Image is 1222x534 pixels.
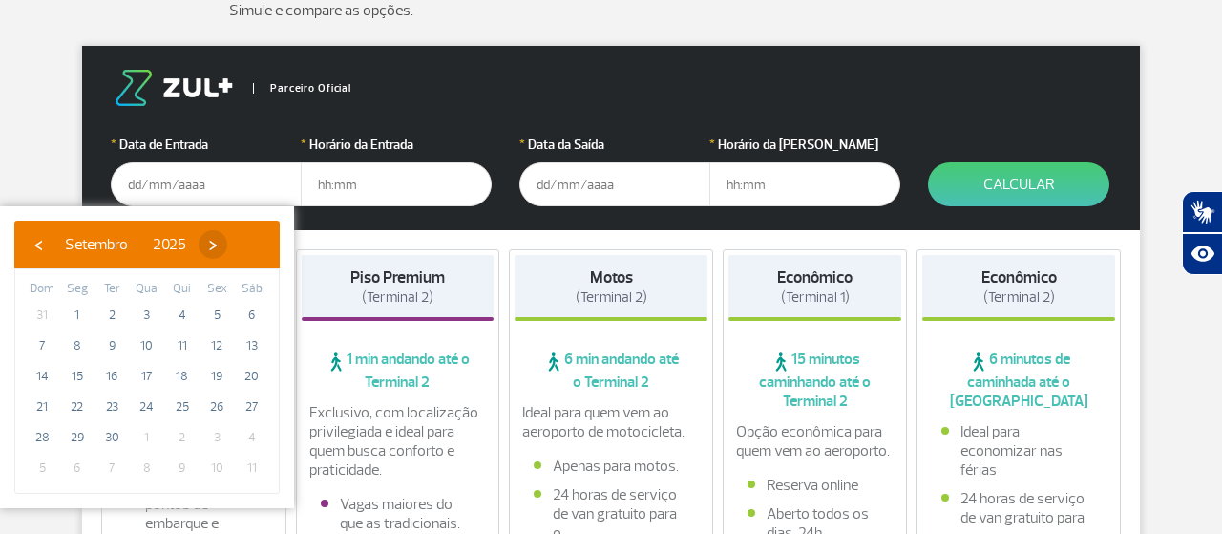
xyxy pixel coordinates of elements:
[62,361,93,392] span: 15
[301,135,492,155] label: Horário da Entrada
[1182,233,1222,275] button: Abrir recursos assistivos.
[153,235,186,254] span: 2025
[167,361,198,392] span: 18
[96,361,127,392] span: 16
[237,361,267,392] span: 20
[95,279,130,300] th: weekday
[253,83,351,94] span: Parceiro Oficial
[96,453,127,483] span: 7
[519,135,710,155] label: Data da Saída
[522,403,700,441] p: Ideal para quem vem ao aeroporto de motocicleta.
[350,267,445,288] strong: Piso Premium
[96,392,127,422] span: 23
[1182,191,1222,233] button: Abrir tradutor de língua de sinais.
[199,230,227,259] button: ›
[234,279,269,300] th: weekday
[309,403,487,480] p: Exclusivo, com localização privilegiada e ideal para quem busca conforto e praticidade.
[25,279,60,300] th: weekday
[164,279,200,300] th: weekday
[321,495,475,533] li: Vagas maiores do que as tradicionais.
[140,230,199,259] button: 2025
[27,361,57,392] span: 14
[65,235,128,254] span: Setembro
[201,361,232,392] span: 19
[132,300,162,331] span: 3
[62,331,93,361] span: 8
[237,392,267,422] span: 27
[534,457,688,476] li: Apenas para motos.
[111,162,302,206] input: dd/mm/aaaa
[27,392,57,422] span: 21
[709,162,900,206] input: hh:mm
[27,331,57,361] span: 7
[62,300,93,331] span: 1
[728,350,902,411] span: 15 minutos caminhando até o Terminal 2
[201,300,232,331] span: 5
[941,422,1096,480] li: Ideal para economizar nas férias
[132,392,162,422] span: 24
[922,350,1115,411] span: 6 minutos de caminhada até o [GEOGRAPHIC_DATA]
[928,162,1109,206] button: Calcular
[237,422,267,453] span: 4
[301,162,492,206] input: hh:mm
[132,361,162,392] span: 17
[519,162,710,206] input: dd/mm/aaaa
[167,453,198,483] span: 9
[1182,191,1222,275] div: Plugin de acessibilidade da Hand Talk.
[27,422,57,453] span: 28
[201,453,232,483] span: 10
[53,230,140,259] button: Setembro
[24,232,227,251] bs-datepicker-navigation-view: ​ ​ ​
[27,300,57,331] span: 31
[981,267,1057,288] strong: Econômico
[167,422,198,453] span: 2
[167,331,198,361] span: 11
[576,288,647,307] span: (Terminal 2)
[777,267,853,288] strong: Econômico
[96,331,127,361] span: 9
[62,392,93,422] span: 22
[111,135,302,155] label: Data de Entrada
[781,288,850,307] span: (Terminal 1)
[983,288,1055,307] span: (Terminal 2)
[736,422,895,460] p: Opção econômica para quem vem ao aeroporto.
[237,300,267,331] span: 6
[111,70,237,106] img: logo-zul.png
[515,350,707,392] span: 6 min andando até o Terminal 2
[27,453,57,483] span: 5
[96,422,127,453] span: 30
[590,267,633,288] strong: Motos
[201,331,232,361] span: 12
[132,331,162,361] span: 10
[24,230,53,259] button: ‹
[748,476,883,495] li: Reserva online
[362,288,433,307] span: (Terminal 2)
[200,279,235,300] th: weekday
[130,279,165,300] th: weekday
[709,135,900,155] label: Horário da [PERSON_NAME]
[167,392,198,422] span: 25
[167,300,198,331] span: 4
[62,422,93,453] span: 29
[60,279,95,300] th: weekday
[302,350,495,392] span: 1 min andando até o Terminal 2
[132,422,162,453] span: 1
[62,453,93,483] span: 6
[237,331,267,361] span: 13
[96,300,127,331] span: 2
[201,392,232,422] span: 26
[132,453,162,483] span: 8
[201,422,232,453] span: 3
[237,453,267,483] span: 11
